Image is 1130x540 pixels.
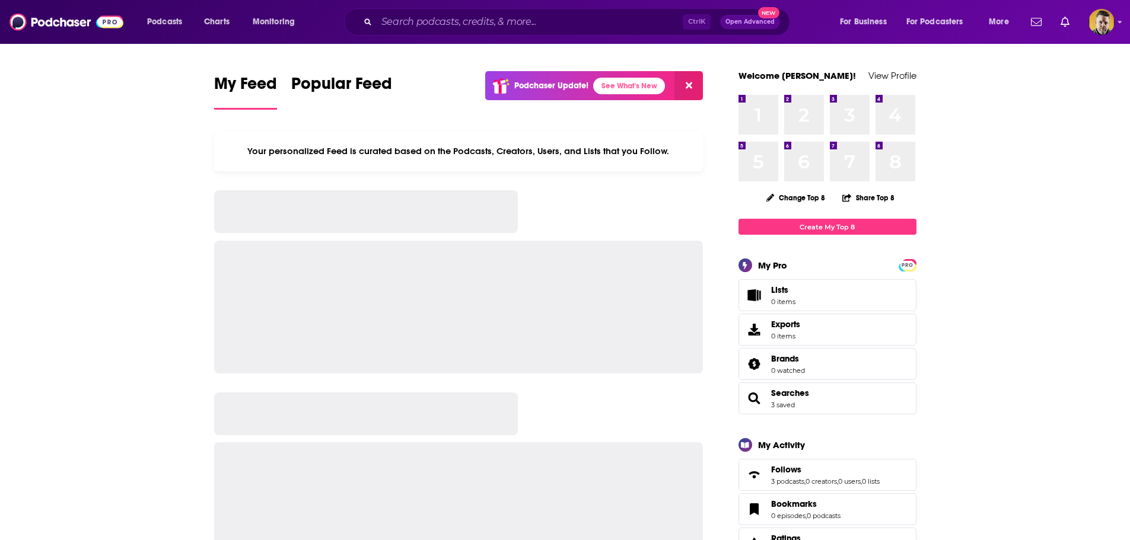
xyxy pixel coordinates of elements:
a: Brands [743,356,766,372]
span: , [837,477,838,485]
a: 0 episodes [771,512,806,520]
a: Exports [739,314,916,346]
span: Exports [743,321,766,338]
span: Monitoring [253,14,295,30]
div: My Activity [758,439,805,450]
button: Change Top 8 [759,190,833,205]
a: Follows [743,466,766,483]
span: Popular Feed [291,74,392,101]
a: Bookmarks [743,501,766,517]
button: open menu [832,12,902,31]
a: View Profile [868,70,916,81]
span: Follows [771,464,801,475]
a: Searches [771,388,809,398]
span: , [806,512,807,520]
a: PRO [900,260,915,269]
span: PRO [900,261,915,270]
span: My Feed [214,74,277,101]
input: Search podcasts, credits, & more... [377,12,683,31]
span: 0 items [771,298,795,306]
button: open menu [244,12,310,31]
button: open menu [899,12,981,31]
span: Brands [739,348,916,380]
span: Brands [771,353,799,364]
span: Exports [771,319,800,330]
a: 3 saved [771,401,795,409]
a: Create My Top 8 [739,219,916,235]
button: Open AdvancedNew [720,15,780,29]
a: See What's New [593,78,665,94]
span: For Podcasters [906,14,963,30]
button: Share Top 8 [842,186,895,209]
span: Searches [739,382,916,414]
a: Popular Feed [291,74,392,110]
a: My Feed [214,74,277,110]
a: Follows [771,464,880,475]
a: Welcome [PERSON_NAME]! [739,70,856,81]
span: New [758,7,779,18]
span: Ctrl K [683,14,711,30]
p: Podchaser Update! [514,81,588,91]
a: Show notifications dropdown [1026,12,1046,32]
img: User Profile [1088,9,1115,35]
span: Lists [771,285,795,295]
span: For Business [840,14,887,30]
button: open menu [139,12,198,31]
span: Charts [204,14,230,30]
a: Charts [196,12,237,31]
span: , [861,477,862,485]
a: Lists [739,279,916,311]
div: My Pro [758,260,787,271]
a: 0 podcasts [807,512,841,520]
a: Show notifications dropdown [1056,12,1074,32]
img: Podchaser - Follow, Share and Rate Podcasts [9,11,123,33]
div: Search podcasts, credits, & more... [355,8,801,36]
span: Lists [743,287,766,303]
a: 3 podcasts [771,477,804,485]
a: 0 creators [806,477,837,485]
span: Bookmarks [739,493,916,525]
a: Bookmarks [771,499,841,509]
a: Brands [771,353,805,364]
span: 0 items [771,332,800,340]
span: , [804,477,806,485]
a: 0 watched [771,366,805,375]
div: Your personalized Feed is curated based on the Podcasts, Creators, Users, and Lists that you Follow. [214,131,704,171]
span: More [989,14,1009,30]
span: Bookmarks [771,499,817,509]
a: 0 users [838,477,861,485]
span: Podcasts [147,14,182,30]
span: Logged in as JohnMoore [1088,9,1115,35]
button: open menu [981,12,1024,31]
button: Show profile menu [1088,9,1115,35]
a: 0 lists [862,477,880,485]
span: Follows [739,459,916,491]
a: Searches [743,390,766,407]
span: Lists [771,285,788,295]
span: Open Advanced [725,19,775,25]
